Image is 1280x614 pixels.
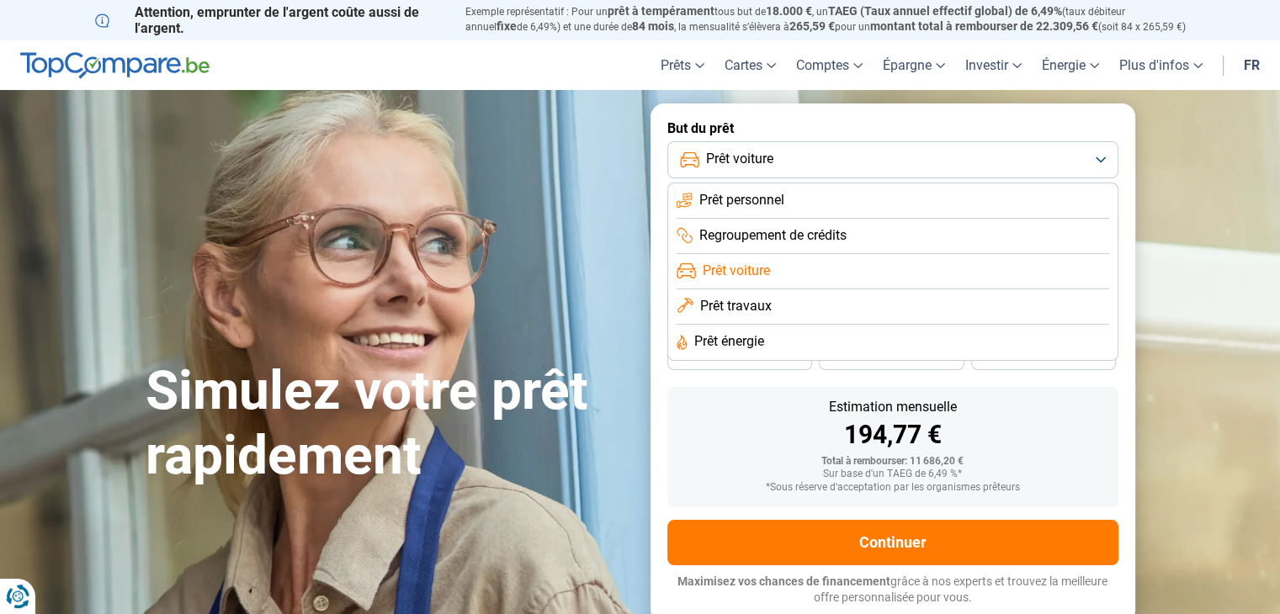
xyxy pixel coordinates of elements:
[608,4,714,18] span: prêt à tempérament
[497,19,517,33] span: fixe
[681,482,1105,494] div: *Sous réserve d'acceptation par les organismes prêteurs
[870,19,1098,33] span: montant total à rembourser de 22.309,56 €
[955,40,1032,90] a: Investir
[873,352,910,363] span: 30 mois
[667,520,1118,565] button: Continuer
[681,468,1105,480] div: Sur base d'un TAEG de 6,49 %*
[699,191,784,209] span: Prêt personnel
[873,40,955,90] a: Épargne
[667,574,1118,606] p: grâce à nos experts et trouvez la meilleure offre personnalisée pour vous.
[681,456,1105,468] div: Total à rembourser: 11 686,20 €
[1025,352,1062,363] span: 24 mois
[667,120,1118,136] label: But du prêt
[706,150,773,168] span: Prêt voiture
[789,19,835,33] span: 265,59 €
[766,4,812,18] span: 18.000 €
[828,4,1062,18] span: TAEG (Taux annuel effectif global) de 6,49%
[1032,40,1109,90] a: Énergie
[694,332,764,351] span: Prêt énergie
[651,40,714,90] a: Prêts
[146,359,630,489] h1: Simulez votre prêt rapidement
[699,226,847,245] span: Regroupement de crédits
[681,400,1105,414] div: Estimation mensuelle
[721,352,758,363] span: 36 mois
[677,574,890,588] span: Maximisez vos chances de financement
[714,40,786,90] a: Cartes
[465,4,1186,34] p: Exemple représentatif : Pour un tous but de , un (taux débiteur annuel de 6,49%) et une durée de ...
[95,4,445,36] p: Attention, emprunter de l'argent coûte aussi de l'argent.
[1109,40,1213,90] a: Plus d'infos
[703,262,770,280] span: Prêt voiture
[681,422,1105,447] div: 194,77 €
[20,52,210,79] img: TopCompare
[700,297,772,315] span: Prêt travaux
[786,40,873,90] a: Comptes
[667,141,1118,178] button: Prêt voiture
[632,19,674,33] span: 84 mois
[1234,40,1270,90] a: fr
